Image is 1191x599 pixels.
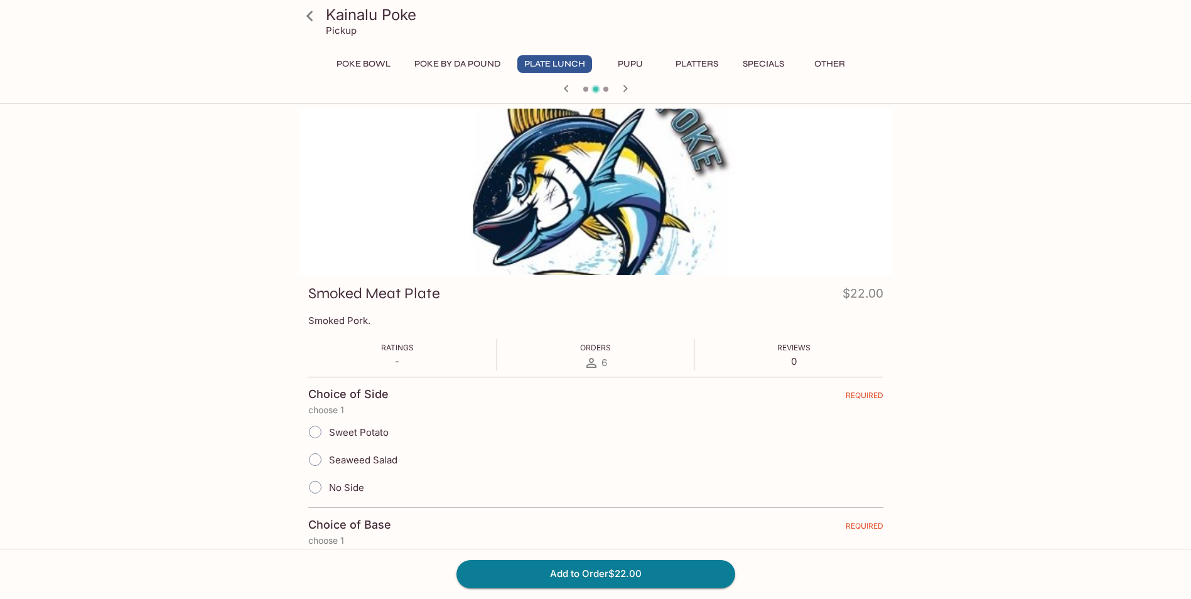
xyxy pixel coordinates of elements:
button: Other [802,55,858,73]
span: Ratings [381,343,414,352]
p: choose 1 [308,405,883,415]
h4: $22.00 [843,284,883,308]
span: REQUIRED [846,391,883,405]
p: Smoked Pork. [308,315,883,326]
h3: Kainalu Poke [326,5,887,24]
span: Seaweed Salad [329,454,397,466]
button: Add to Order$22.00 [456,560,735,588]
span: REQUIRED [846,521,883,536]
span: Reviews [777,343,811,352]
p: Pickup [326,24,357,36]
h3: Smoked Meat Plate [308,284,440,303]
p: - [381,355,414,367]
p: choose 1 [308,536,883,546]
h4: Choice of Base [308,518,391,532]
div: Smoked Meat Plate [299,109,892,275]
button: Platters [669,55,725,73]
span: No Side [329,482,364,494]
button: Plate Lunch [517,55,592,73]
button: Pupu [602,55,659,73]
button: Poke By Da Pound [407,55,507,73]
span: Sweet Potato [329,426,389,438]
span: 6 [601,357,607,369]
span: Orders [580,343,611,352]
p: 0 [777,355,811,367]
button: Poke Bowl [330,55,397,73]
h4: Choice of Side [308,387,389,401]
button: Specials [735,55,792,73]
